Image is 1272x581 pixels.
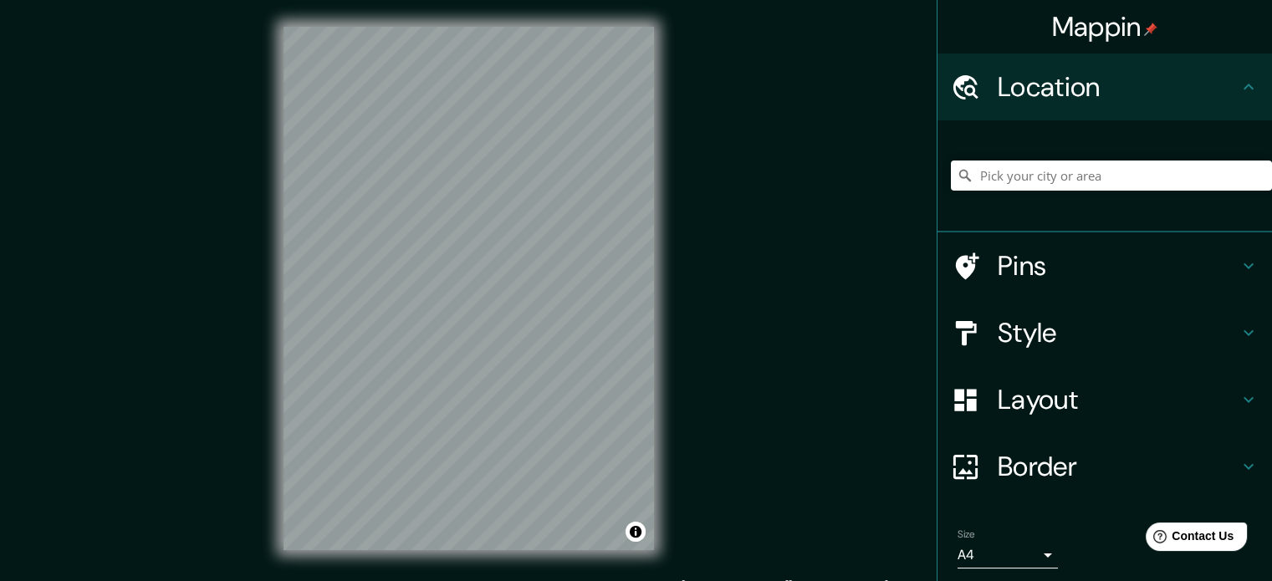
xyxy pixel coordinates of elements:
[626,522,646,542] button: Toggle attribution
[937,433,1272,500] div: Border
[284,27,654,550] canvas: Map
[937,299,1272,366] div: Style
[1144,23,1157,36] img: pin-icon.png
[937,232,1272,299] div: Pins
[1052,10,1158,43] h4: Mappin
[998,450,1239,483] h4: Border
[958,542,1058,568] div: A4
[937,54,1272,120] div: Location
[1123,516,1254,563] iframe: Help widget launcher
[958,527,975,542] label: Size
[998,316,1239,349] h4: Style
[937,366,1272,433] div: Layout
[998,249,1239,283] h4: Pins
[951,161,1272,191] input: Pick your city or area
[998,383,1239,416] h4: Layout
[998,70,1239,104] h4: Location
